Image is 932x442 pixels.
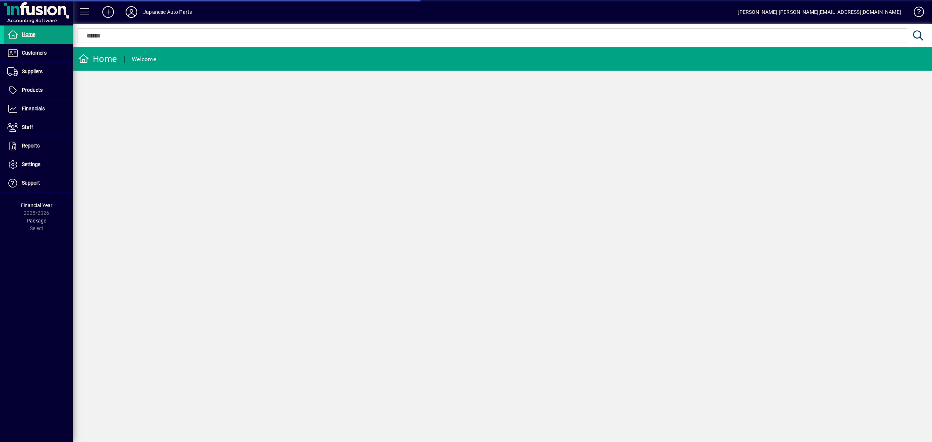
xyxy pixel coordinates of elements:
[4,44,73,62] a: Customers
[22,180,40,186] span: Support
[120,5,143,19] button: Profile
[21,202,52,208] span: Financial Year
[4,137,73,155] a: Reports
[22,106,45,111] span: Financials
[4,118,73,137] a: Staff
[22,87,43,93] span: Products
[4,155,73,174] a: Settings
[22,161,40,167] span: Settings
[22,68,43,74] span: Suppliers
[96,5,120,19] button: Add
[738,6,901,18] div: [PERSON_NAME] [PERSON_NAME][EMAIL_ADDRESS][DOMAIN_NAME]
[22,143,40,149] span: Reports
[78,53,117,65] div: Home
[4,81,73,99] a: Products
[4,174,73,192] a: Support
[908,1,923,25] a: Knowledge Base
[27,218,46,224] span: Package
[143,6,192,18] div: Japanese Auto Parts
[22,31,35,37] span: Home
[4,100,73,118] a: Financials
[22,124,33,130] span: Staff
[22,50,47,56] span: Customers
[4,63,73,81] a: Suppliers
[132,54,156,65] div: Welcome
